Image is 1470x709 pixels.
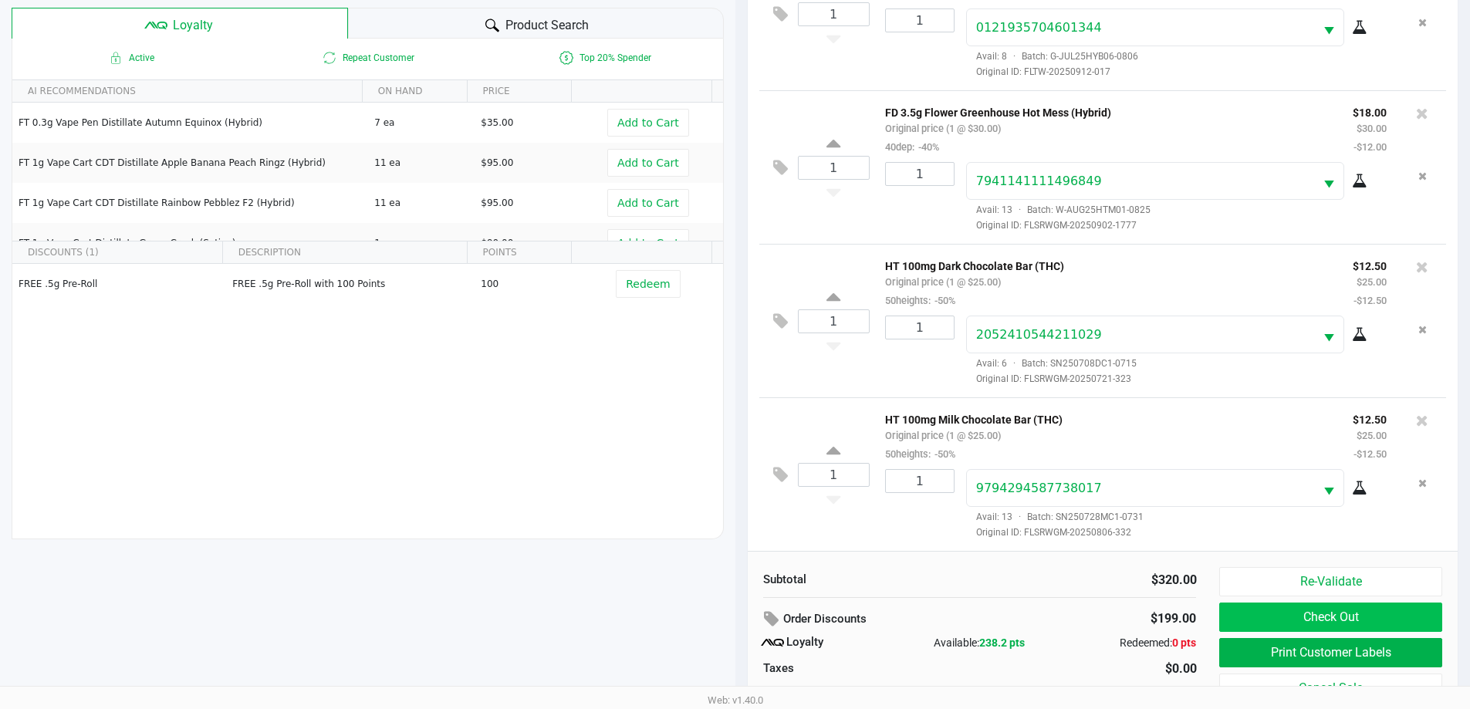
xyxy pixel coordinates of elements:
[1353,141,1387,153] small: -$12.00
[467,241,572,264] th: POINTS
[367,223,474,263] td: 1 ea
[1412,8,1433,37] button: Remove the package from the orderLine
[12,223,367,263] td: FT 1g Vape Cart Distillate Green Crack (Sativa)
[481,238,513,248] span: $90.00
[222,241,467,264] th: DESCRIPTION
[1357,276,1387,288] small: $25.00
[12,143,367,183] td: FT 1g Vape Cart CDT Distillate Apple Banana Peach Ringz (Hybrid)
[1219,638,1441,667] button: Print Customer Labels
[708,694,763,706] span: Web: v1.40.0
[1172,636,1196,649] span: 0 pts
[616,270,680,298] button: Redeem
[1219,674,1441,703] button: Cancel Sale
[1314,9,1343,46] button: Select
[367,143,474,183] td: 11 ea
[481,198,513,208] span: $95.00
[763,571,968,589] div: Subtotal
[617,197,679,209] span: Add to Cart
[966,525,1387,539] span: Original ID: FLSRWGM-20250806-332
[979,636,1025,649] span: 238.2 pts
[1314,163,1343,199] button: Select
[1353,410,1387,426] p: $12.50
[1357,123,1387,134] small: $30.00
[1012,511,1027,522] span: ·
[763,606,1045,633] div: Order Discounts
[1412,316,1433,344] button: Remove the package from the orderLine
[966,65,1387,79] span: Original ID: FLTW-20250912-017
[966,218,1387,232] span: Original ID: FLSRWGM-20250902-1777
[1007,358,1022,369] span: ·
[557,49,576,67] inline-svg: Is a top 20% spender
[12,49,249,67] span: Active
[362,80,467,103] th: ON HAND
[885,448,955,460] small: 50heights:
[763,633,907,652] div: Loyalty
[885,256,1330,272] p: HT 100mg Dark Chocolate Bar (THC)
[1219,603,1441,632] button: Check Out
[885,430,1001,441] small: Original price (1 @ $25.00)
[225,264,474,304] td: FREE .5g Pre-Roll with 100 Points
[1353,295,1387,306] small: -$12.50
[367,103,474,143] td: 7 ea
[966,372,1387,386] span: Original ID: FLSRWGM-20250721-323
[1067,606,1196,632] div: $199.00
[1012,204,1027,215] span: ·
[966,511,1144,522] span: Avail: 13 Batch: SN250728MC1-0731
[914,141,939,153] span: -40%
[607,189,689,217] button: Add to Cart
[976,174,1102,188] span: 7941141111496849
[1353,448,1387,460] small: -$12.50
[1219,567,1441,596] button: Re-Validate
[885,410,1330,426] p: HT 100mg Milk Chocolate Bar (THC)
[626,278,670,290] span: Redeem
[617,237,679,249] span: Add to Cart
[885,295,955,306] small: 50heights:
[966,204,1151,215] span: Avail: 13 Batch: W-AUG25HTM01-0825
[931,295,955,306] span: -50%
[885,103,1330,119] p: FD 3.5g Flower Greenhouse Hot Mess (Hybrid)
[617,116,679,129] span: Add to Cart
[992,571,1197,589] div: $320.00
[12,241,222,264] th: DISCOUNTS (1)
[367,183,474,223] td: 11 ea
[173,16,213,35] span: Loyalty
[481,117,513,128] span: $35.00
[12,80,723,241] div: Data table
[966,51,1138,62] span: Avail: 8 Batch: G-JUL25HYB06-0806
[976,327,1102,342] span: 2052410544211029
[1007,51,1022,62] span: ·
[249,49,486,67] span: Repeat Customer
[607,229,689,257] button: Add to Cart
[12,264,225,304] td: FREE .5g Pre-Roll
[481,157,513,168] span: $95.00
[12,80,362,103] th: AI RECOMMENDATIONS
[1052,635,1196,651] div: Redeemed:
[474,264,580,304] td: 100
[12,183,367,223] td: FT 1g Vape Cart CDT Distillate Rainbow Pebblez F2 (Hybrid)
[992,660,1197,678] div: $0.00
[885,141,939,153] small: 40dep:
[617,157,679,169] span: Add to Cart
[976,20,1102,35] span: 0121935704601344
[1412,469,1433,498] button: Remove the package from the orderLine
[1314,470,1343,506] button: Select
[12,241,723,496] div: Data table
[1353,103,1387,119] p: $18.00
[505,16,589,35] span: Product Search
[320,49,339,67] inline-svg: Is repeat customer
[106,49,125,67] inline-svg: Active loyalty member
[907,635,1052,651] div: Available:
[763,660,968,677] div: Taxes
[885,123,1001,134] small: Original price (1 @ $30.00)
[1412,162,1433,191] button: Remove the package from the orderLine
[607,109,689,137] button: Add to Cart
[931,448,955,460] span: -50%
[885,276,1001,288] small: Original price (1 @ $25.00)
[966,358,1137,369] span: Avail: 6 Batch: SN250708DC1-0715
[12,103,367,143] td: FT 0.3g Vape Pen Distillate Autumn Equinox (Hybrid)
[1357,430,1387,441] small: $25.00
[607,149,689,177] button: Add to Cart
[976,481,1102,495] span: 9794294587738017
[1314,316,1343,353] button: Select
[486,49,723,67] span: Top 20% Spender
